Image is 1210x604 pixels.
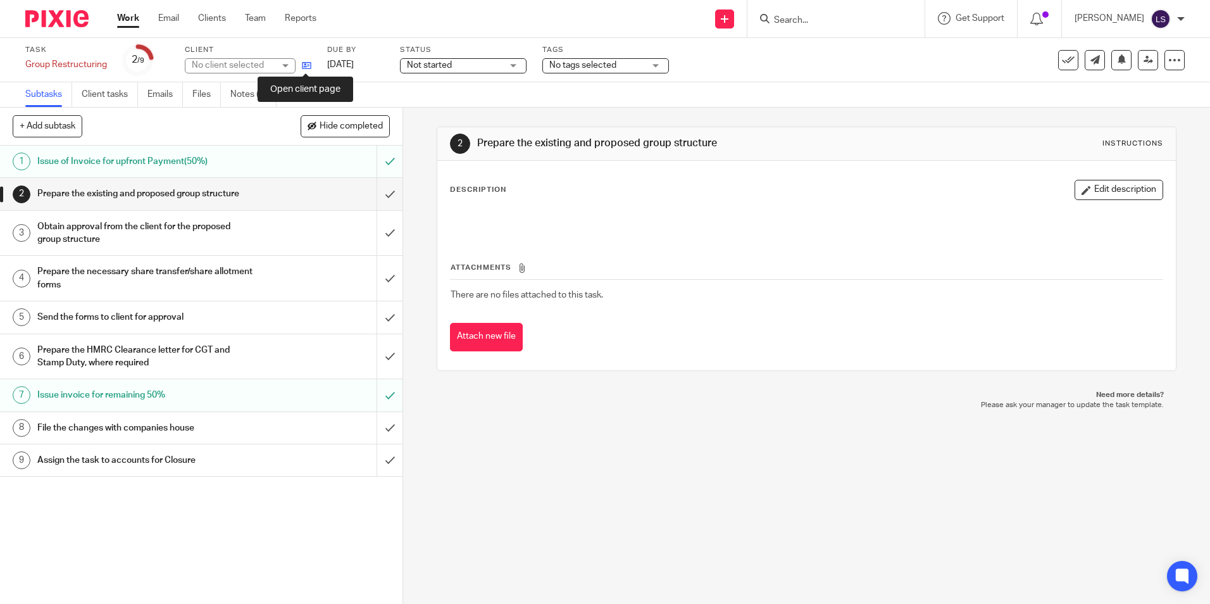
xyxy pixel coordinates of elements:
div: 2 [450,134,470,154]
h1: File the changes with companies house [37,418,255,437]
a: Reports [285,12,316,25]
a: Team [245,12,266,25]
h1: Send the forms to client for approval [37,308,255,327]
h1: Assign the task to accounts for Closure [37,451,255,470]
label: Tags [542,45,669,55]
div: 2 [13,186,30,203]
a: Email [158,12,179,25]
p: [PERSON_NAME] [1075,12,1144,25]
div: Group Restructuring [25,58,107,71]
div: 4 [13,270,30,287]
span: Get Support [956,14,1004,23]
img: Pixie [25,10,89,27]
label: Client [185,45,311,55]
span: Not started [407,61,452,70]
div: Instructions [1102,139,1163,149]
label: Due by [327,45,384,55]
p: Need more details? [449,390,1163,400]
div: 8 [13,419,30,437]
a: Audit logs [286,82,335,107]
label: Status [400,45,527,55]
input: Search [773,15,887,27]
a: Work [117,12,139,25]
a: Notes (2) [230,82,277,107]
span: [DATE] [327,60,354,69]
div: 1 [13,153,30,170]
div: No client selected [192,59,274,72]
h1: Prepare the existing and proposed group structure [37,184,255,203]
h1: Prepare the HMRC Clearance letter for CGT and Stamp Duty, where required [37,341,255,373]
div: 3 [13,224,30,242]
span: Hide completed [320,122,383,132]
button: Attach new file [450,323,523,351]
div: 6 [13,348,30,365]
a: Files [192,82,221,107]
h1: Obtain approval from the client for the proposed group structure [37,217,255,249]
label: Task [25,45,107,55]
span: There are no files attached to this task. [451,291,603,299]
div: 5 [13,308,30,326]
span: Attachments [451,264,511,271]
span: No tags selected [549,61,616,70]
a: Clients [198,12,226,25]
button: + Add subtask [13,115,82,137]
div: 2 [132,53,144,67]
h1: Issue invoice for remaining 50% [37,386,255,405]
button: Edit description [1075,180,1163,200]
small: /9 [137,57,144,64]
a: Emails [147,82,183,107]
div: 9 [13,451,30,469]
h1: Prepare the existing and proposed group structure [477,137,833,150]
div: 7 [13,386,30,404]
h1: Prepare the necessary share transfer/share allotment forms [37,262,255,294]
h1: Issue of Invoice for upfront Payment(50%) [37,152,255,171]
p: Please ask your manager to update the task template. [449,400,1163,410]
a: Subtasks [25,82,72,107]
p: Description [450,185,506,195]
a: Client tasks [82,82,138,107]
button: Hide completed [301,115,390,137]
img: svg%3E [1151,9,1171,29]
